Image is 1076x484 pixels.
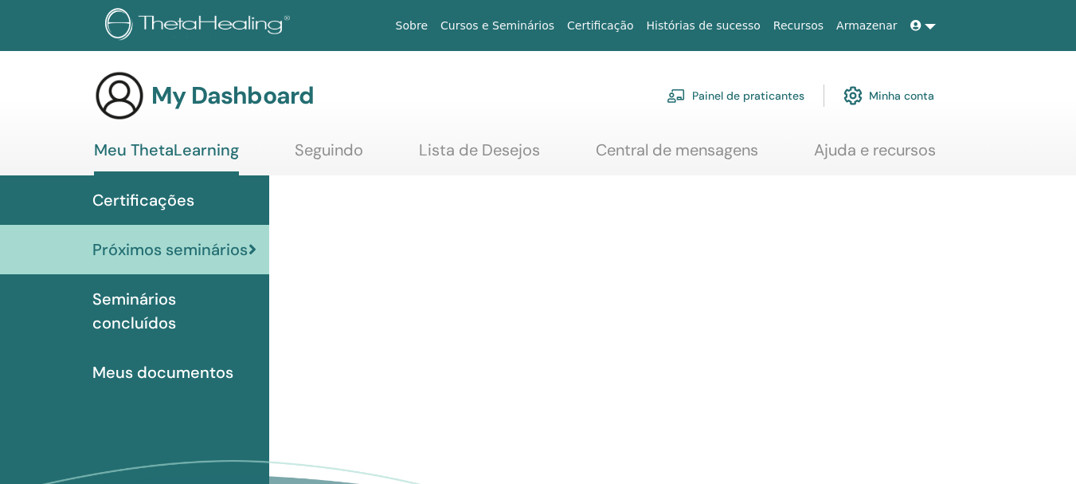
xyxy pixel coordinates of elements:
[94,70,145,121] img: generic-user-icon.jpg
[151,81,314,110] h3: My Dashboard
[561,11,640,41] a: Certificação
[767,11,830,41] a: Recursos
[814,140,936,171] a: Ajuda e recursos
[295,140,363,171] a: Seguindo
[640,11,767,41] a: Histórias de sucesso
[94,140,239,175] a: Meu ThetaLearning
[830,11,903,41] a: Armazenar
[92,238,248,262] span: Próximos seminários
[667,78,804,113] a: Painel de praticantes
[434,11,561,41] a: Cursos e Seminários
[92,360,233,384] span: Meus documentos
[105,8,295,44] img: logo.png
[843,78,934,113] a: Minha conta
[92,188,194,212] span: Certificações
[389,11,434,41] a: Sobre
[596,140,758,171] a: Central de mensagens
[92,287,256,335] span: Seminários concluídos
[419,140,540,171] a: Lista de Desejos
[843,82,863,109] img: cog.svg
[667,89,686,103] img: chalkboard-teacher.svg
